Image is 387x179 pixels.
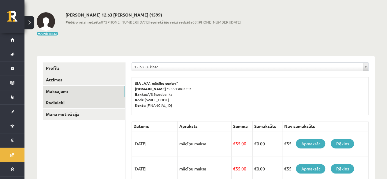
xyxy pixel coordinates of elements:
[233,166,236,171] span: €
[178,131,232,156] td: mācību maksa
[296,164,325,173] a: Apmaksāt
[135,92,147,97] b: Banka:
[132,121,178,131] th: Datums
[331,139,354,148] a: Rēķins
[65,19,241,25] span: 07:[PHONE_NUMBER][DATE] 08:[PHONE_NUMBER][DATE]
[233,141,236,146] span: €
[178,121,232,131] th: Apraksts
[37,32,58,35] button: Mainīt bildi
[135,81,179,86] b: SIA „V.V. mācību centrs”
[149,20,192,24] b: Iepriekšējo reizi redzēts
[135,80,365,108] p: 53603062391 A/S Swedbanka [SWIFT_CODE] [FINANCIAL_ID]
[135,86,168,91] b: [DOMAIN_NAME].:
[254,141,257,146] span: €
[254,166,257,171] span: €
[253,121,282,131] th: Samaksāts
[331,164,354,173] a: Rēķins
[253,131,282,156] td: 0.00
[282,121,369,131] th: Nav samaksāts
[37,12,55,31] img: Valentīns Sergejevs
[43,97,125,108] a: Radinieki
[231,121,252,131] th: Summa
[135,97,145,102] b: Kods:
[132,63,368,71] a: 12.b3 JK klase
[231,131,252,156] td: 55.00
[7,11,24,26] a: Rīgas 1. Tālmācības vidusskola
[296,139,325,148] a: Apmaksāt
[132,131,178,156] td: [DATE]
[135,103,147,108] b: Konts:
[43,109,125,120] a: Mana motivācija
[65,20,101,24] b: Pēdējo reizi redzēts
[43,74,125,85] a: Atzīmes
[65,12,241,17] h2: [PERSON_NAME] 12.b3 [PERSON_NAME] (1599)
[282,131,369,156] td: €55
[43,62,125,74] a: Profils
[134,63,360,71] span: 12.b3 JK klase
[43,86,125,97] a: Maksājumi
